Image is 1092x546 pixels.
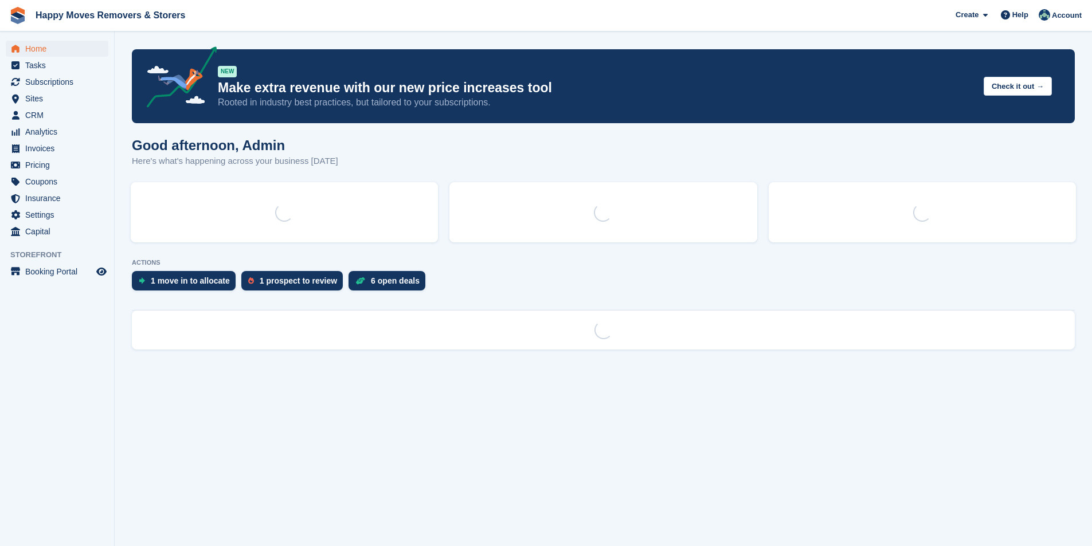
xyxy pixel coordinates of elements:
span: Help [1012,9,1028,21]
span: Tasks [25,57,94,73]
a: 1 prospect to review [241,271,349,296]
a: menu [6,157,108,173]
img: move_ins_to_allocate_icon-fdf77a2bb77ea45bf5b3d319d69a93e2d87916cf1d5bf7949dd705db3b84f3ca.svg [139,277,145,284]
span: CRM [25,107,94,123]
p: Make extra revenue with our new price increases tool [218,80,974,96]
img: Admin [1039,9,1050,21]
div: 6 open deals [371,276,420,285]
div: 1 move in to allocate [151,276,230,285]
a: menu [6,124,108,140]
a: menu [6,223,108,239]
a: menu [6,74,108,90]
a: menu [6,41,108,57]
p: Rooted in industry best practices, but tailored to your subscriptions. [218,96,974,109]
span: Sites [25,91,94,107]
a: menu [6,57,108,73]
span: Settings [25,207,94,223]
img: price-adjustments-announcement-icon-8257ccfd72463d97f412b2fc003d46551f7dbcb40ab6d574587a9cd5c0d94... [137,46,217,112]
a: menu [6,107,108,123]
a: menu [6,174,108,190]
a: menu [6,207,108,223]
a: Preview store [95,265,108,278]
span: Capital [25,223,94,239]
img: deal-1b604bf984904fb50ccaf53a9ad4b4a5d6e5aea283cecdc64d6e3604feb123c2.svg [355,277,365,285]
div: 1 prospect to review [260,276,337,285]
a: menu [6,140,108,156]
span: Booking Portal [25,264,94,280]
span: Account [1052,10,1082,21]
span: Create [956,9,979,21]
span: Subscriptions [25,74,94,90]
a: menu [6,91,108,107]
button: Check it out → [984,77,1052,96]
span: Home [25,41,94,57]
a: menu [6,190,108,206]
h1: Good afternoon, Admin [132,138,338,153]
img: stora-icon-8386f47178a22dfd0bd8f6a31ec36ba5ce8667c1dd55bd0f319d3a0aa187defe.svg [9,7,26,24]
img: prospect-51fa495bee0391a8d652442698ab0144808aea92771e9ea1ae160a38d050c398.svg [248,277,254,284]
a: Happy Moves Removers & Storers [31,6,190,25]
p: Here's what's happening across your business [DATE] [132,155,338,168]
a: 6 open deals [349,271,431,296]
span: Coupons [25,174,94,190]
span: Pricing [25,157,94,173]
span: Insurance [25,190,94,206]
span: Storefront [10,249,114,261]
div: NEW [218,66,237,77]
a: menu [6,264,108,280]
span: Invoices [25,140,94,156]
p: ACTIONS [132,259,1075,266]
span: Analytics [25,124,94,140]
a: 1 move in to allocate [132,271,241,296]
